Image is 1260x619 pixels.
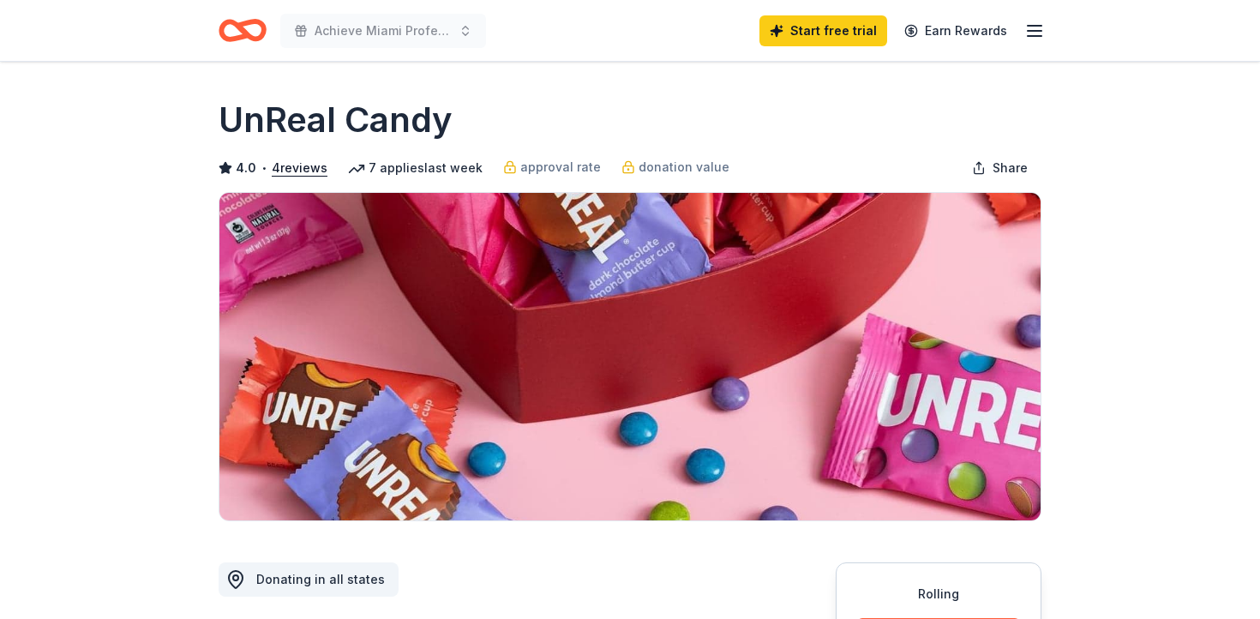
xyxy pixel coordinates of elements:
button: Achieve Miami Professional Development Session [280,14,486,48]
span: approval rate [520,157,601,177]
a: Start free trial [759,15,887,46]
span: Achieve Miami Professional Development Session [315,21,452,41]
button: 4reviews [272,158,327,178]
span: Share [993,158,1028,178]
h1: UnReal Candy [219,96,453,144]
span: • [261,161,267,175]
img: Image for UnReal Candy [219,193,1041,520]
span: 4.0 [236,158,256,178]
a: approval rate [503,157,601,177]
div: Rolling [857,584,1020,604]
a: donation value [621,157,729,177]
div: 7 applies last week [348,158,483,178]
a: Home [219,10,267,51]
span: Donating in all states [256,572,385,586]
span: donation value [639,157,729,177]
a: Earn Rewards [894,15,1017,46]
button: Share [958,151,1041,185]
